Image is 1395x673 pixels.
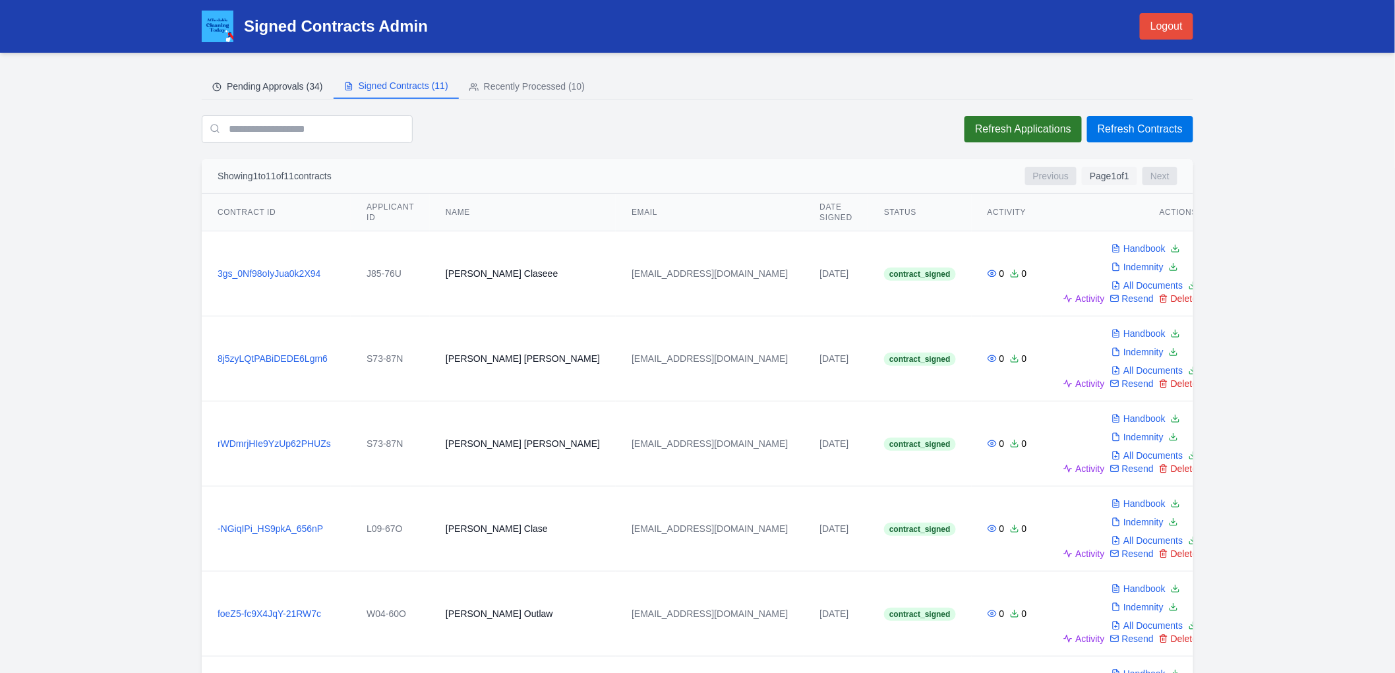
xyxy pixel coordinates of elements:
button: Resend [1110,292,1154,305]
button: Activity [1063,462,1104,475]
button: All Documents [1112,449,1183,462]
button: Handbook [1112,582,1166,595]
button: Download All Documents [1189,364,1198,377]
div: Document Downloads [1010,352,1027,365]
div: Document Views [988,352,1005,365]
button: Delete [1159,547,1197,560]
img: Affordable Cleaning Today [202,11,233,42]
button: All Documents [1112,364,1183,377]
div: Document Downloads [1010,267,1027,280]
td: -NGiqIPi_HS9pkA_656nP [202,486,351,571]
button: Download Indemnity PDF [1169,260,1178,274]
button: Download Indemnity PDF [1169,430,1178,444]
button: Activity [1063,632,1104,645]
button: Recently Processed (10) [459,74,595,99]
td: [DATE] [804,316,869,401]
td: S73-87N [351,316,430,401]
td: [EMAIL_ADDRESS][DOMAIN_NAME] [616,231,804,316]
td: 8j5zyLQtPABiDEDE6Lgm6 [202,316,351,401]
span: 0 [1022,607,1027,620]
button: Download Indemnity PDF [1169,345,1178,359]
h1: Signed Contracts Admin [244,16,428,37]
th: Name [430,194,616,231]
span: Page 1 of 1 [1082,167,1137,185]
th: Date Signed [804,194,869,231]
td: [DATE] [804,401,869,486]
button: Indemnity [1112,515,1164,529]
button: Download Handbook PDF [1171,327,1180,340]
button: All Documents [1112,534,1183,547]
th: Activity [972,194,1043,231]
button: Download Indemnity PDF [1169,600,1178,614]
button: Indemnity [1112,430,1164,444]
button: All Documents [1112,619,1183,632]
td: [EMAIL_ADDRESS][DOMAIN_NAME] [616,571,804,657]
span: contract_signed [884,608,956,621]
button: Logout [1140,13,1193,40]
div: Document Views [988,267,1005,280]
button: Download Handbook PDF [1171,497,1180,510]
td: [DATE] [804,486,869,571]
span: 0 [999,352,1005,365]
th: Email [616,194,804,231]
span: 0 [1022,437,1027,450]
button: Download Handbook PDF [1171,582,1180,595]
button: Download All Documents [1189,449,1198,462]
button: Indemnity [1112,345,1164,359]
button: Handbook [1112,242,1166,255]
button: Resend [1110,547,1154,560]
button: Download All Documents [1189,534,1198,547]
button: Download All Documents [1189,279,1198,292]
button: Refresh Contracts [1087,116,1193,142]
div: Document Downloads [1010,437,1027,450]
button: Delete [1159,292,1197,305]
span: 0 [1022,352,1027,365]
td: L09-67O [351,486,430,571]
span: 0 [999,607,1005,620]
button: Resend [1110,377,1154,390]
button: Activity [1063,292,1104,305]
th: Status [868,194,972,231]
button: Resend [1110,632,1154,645]
td: [EMAIL_ADDRESS][DOMAIN_NAME] [616,486,804,571]
td: [PERSON_NAME] Clase [430,486,616,571]
button: Previous [1025,167,1077,185]
div: Document Views [988,522,1005,535]
span: 0 [1022,267,1027,280]
td: [PERSON_NAME] [PERSON_NAME] [430,401,616,486]
div: Document Downloads [1010,607,1027,620]
button: All Documents [1112,279,1183,292]
th: Contract ID [202,194,351,231]
span: 0 [999,267,1005,280]
button: Delete [1159,377,1197,390]
span: contract_signed [884,268,956,281]
span: contract_signed [884,438,956,451]
td: [PERSON_NAME] Outlaw [430,571,616,657]
td: [PERSON_NAME] [PERSON_NAME] [430,316,616,401]
td: [DATE] [804,571,869,657]
button: Pending Approvals (34) [202,74,334,99]
span: contract_signed [884,523,956,536]
td: J85-76U [351,231,430,316]
td: [EMAIL_ADDRESS][DOMAIN_NAME] [616,401,804,486]
button: Handbook [1112,497,1166,510]
button: Download All Documents [1189,619,1198,632]
span: 0 [999,522,1005,535]
td: [DATE] [804,231,869,316]
button: Handbook [1112,327,1166,340]
button: Download Indemnity PDF [1169,515,1178,529]
td: [EMAIL_ADDRESS][DOMAIN_NAME] [616,316,804,401]
button: Resend [1110,462,1154,475]
button: Indemnity [1112,260,1164,274]
td: rWDmrjHIe9YzUp62PHUZs [202,401,351,486]
button: Refresh Applications [965,116,1082,142]
button: Indemnity [1112,600,1164,614]
th: Actions [1042,194,1213,231]
div: Document Views [988,437,1005,450]
td: 3gs_0Nf98oIyJua0k2X94 [202,231,351,316]
button: Activity [1063,377,1104,390]
td: S73-87N [351,401,430,486]
button: Signed Contracts (11) [334,74,459,99]
button: Activity [1063,547,1104,560]
button: Next [1143,167,1177,185]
